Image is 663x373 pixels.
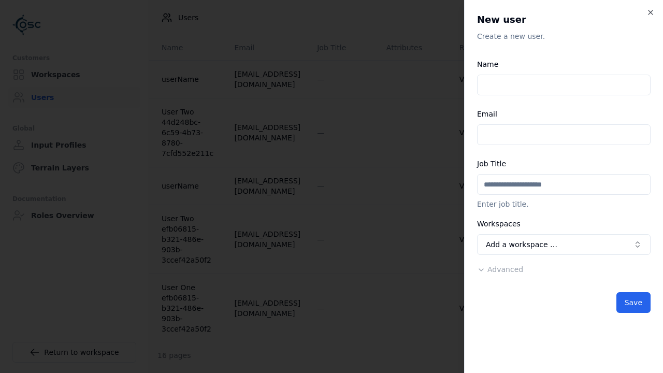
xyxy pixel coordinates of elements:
[486,239,557,250] span: Add a workspace …
[477,199,651,209] p: Enter job title.
[477,31,651,41] p: Create a new user.
[477,160,506,168] label: Job Title
[616,292,651,313] button: Save
[487,265,523,274] span: Advanced
[477,110,497,118] label: Email
[477,220,521,228] label: Workspaces
[477,60,498,68] label: Name
[477,264,523,275] button: Advanced
[477,12,651,27] h2: New user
